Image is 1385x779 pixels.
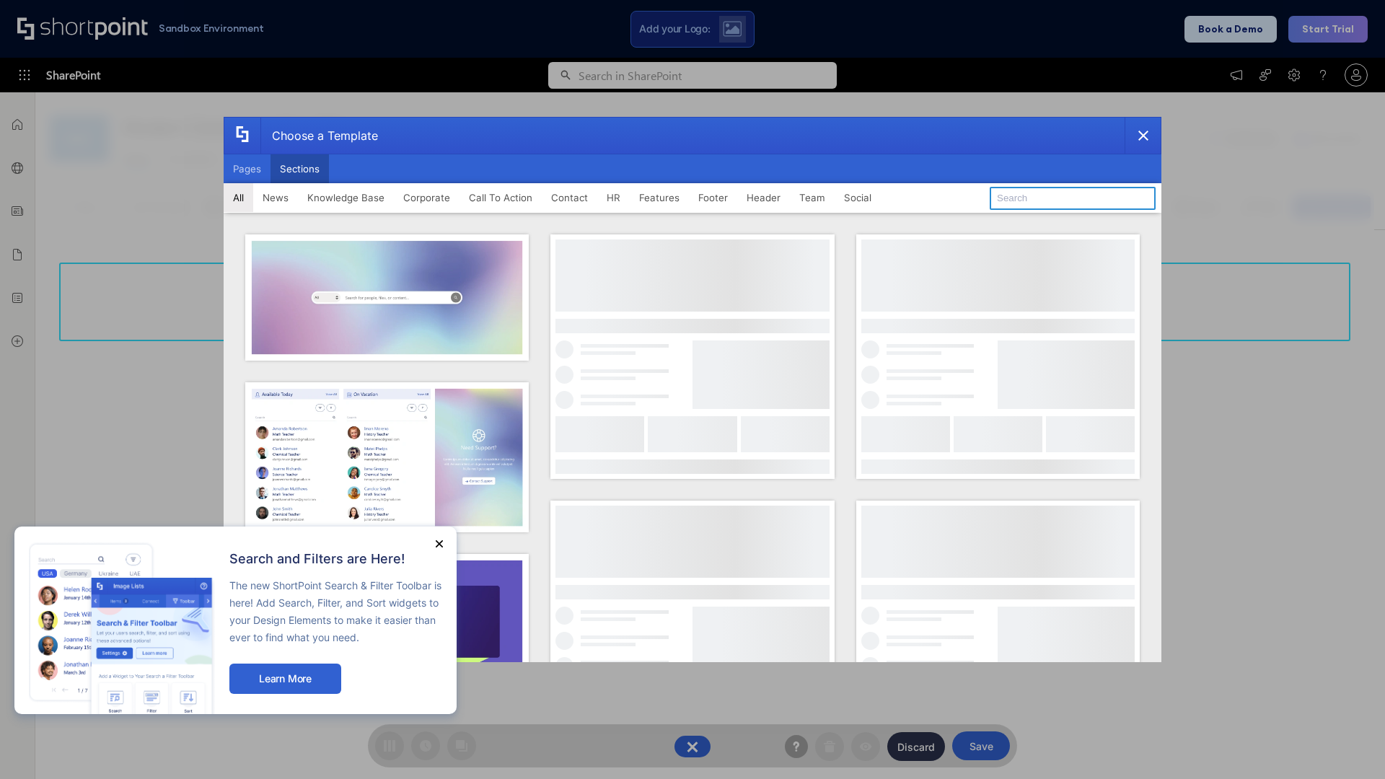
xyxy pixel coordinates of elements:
[229,552,442,566] h2: Search and Filters are Here!
[790,183,835,212] button: Team
[394,183,460,212] button: Corporate
[224,183,253,212] button: All
[224,154,271,183] button: Pages
[1313,710,1385,779] iframe: Chat Widget
[224,117,1161,662] div: template selector
[271,154,329,183] button: Sections
[253,183,298,212] button: News
[835,183,881,212] button: Social
[460,183,542,212] button: Call To Action
[229,577,442,646] p: The new ShortPoint Search & Filter Toolbar is here! Add Search, Filter, and Sort widgets to your ...
[229,664,341,694] button: Learn More
[597,183,630,212] button: HR
[542,183,597,212] button: Contact
[260,118,378,154] div: Choose a Template
[29,541,215,714] img: new feature image
[737,183,790,212] button: Header
[298,183,394,212] button: Knowledge Base
[990,187,1156,210] input: Search
[689,183,737,212] button: Footer
[630,183,689,212] button: Features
